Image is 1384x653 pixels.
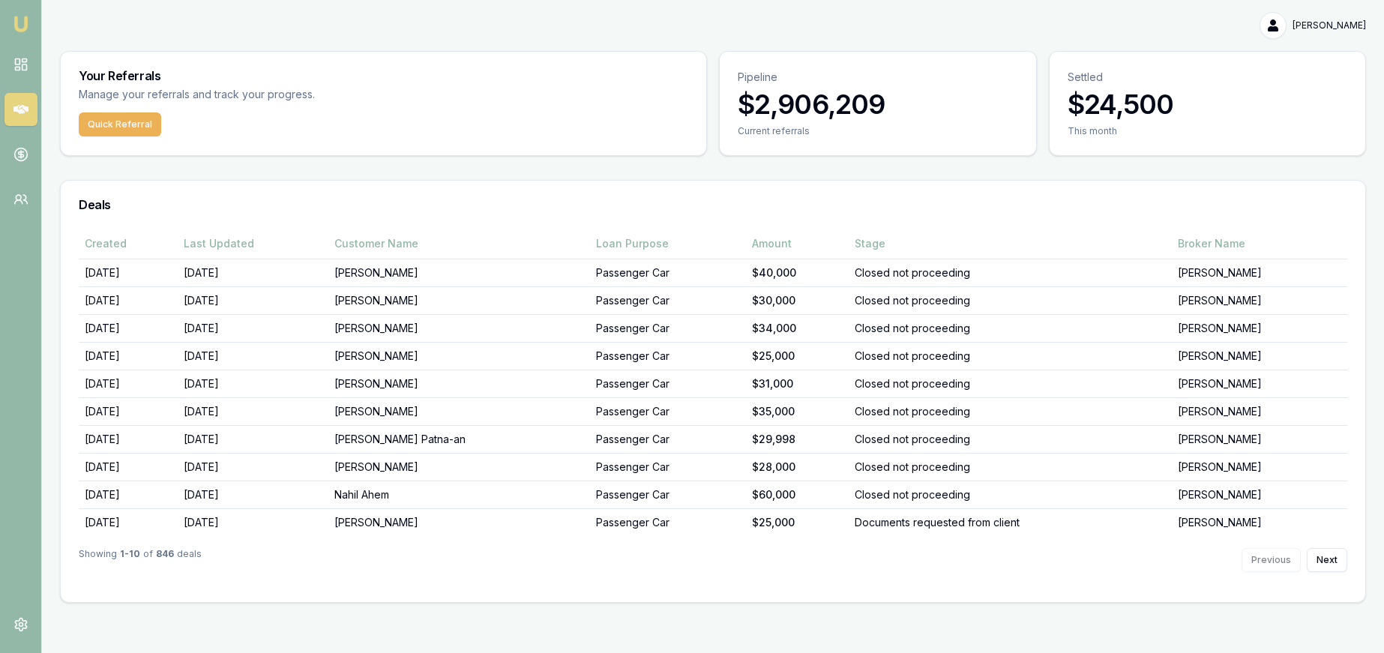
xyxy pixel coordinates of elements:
strong: 846 [156,548,174,572]
div: Loan Purpose [596,236,740,251]
td: [PERSON_NAME] [1172,508,1347,536]
td: Closed not proceeding [849,314,1172,342]
td: [DATE] [79,425,178,453]
div: $29,998 [752,432,843,447]
h3: Your Referrals [79,70,688,82]
button: Next [1307,548,1347,572]
td: Passenger Car [590,342,746,370]
td: Passenger Car [590,259,746,286]
td: [DATE] [178,481,328,508]
div: Last Updated [184,236,322,251]
td: [PERSON_NAME] [1172,453,1347,481]
div: $60,000 [752,487,843,502]
td: Passenger Car [590,370,746,397]
td: [PERSON_NAME] [1172,370,1347,397]
p: Settled [1068,70,1348,85]
td: [PERSON_NAME] [328,286,590,314]
td: [PERSON_NAME] [1172,425,1347,453]
td: Closed not proceeding [849,481,1172,508]
td: [DATE] [178,425,328,453]
div: $40,000 [752,265,843,280]
div: Created [85,236,172,251]
td: [PERSON_NAME] [1172,481,1347,508]
td: [PERSON_NAME] [328,314,590,342]
td: [DATE] [178,453,328,481]
td: [PERSON_NAME] [328,508,590,536]
h3: Deals [79,199,1347,211]
div: Broker Name [1178,236,1341,251]
td: [DATE] [79,286,178,314]
div: $25,000 [752,515,843,530]
td: [PERSON_NAME] [1172,314,1347,342]
td: Nahil Ahem [328,481,590,508]
td: [DATE] [178,370,328,397]
td: [DATE] [79,314,178,342]
td: [DATE] [178,259,328,286]
td: Closed not proceeding [849,425,1172,453]
td: [DATE] [79,453,178,481]
td: [DATE] [79,259,178,286]
td: Passenger Car [590,425,746,453]
td: [DATE] [79,342,178,370]
span: [PERSON_NAME] [1293,19,1366,31]
td: [PERSON_NAME] [1172,342,1347,370]
div: $34,000 [752,321,843,336]
div: Amount [752,236,843,251]
td: [DATE] [178,397,328,425]
td: [DATE] [79,508,178,536]
h3: $24,500 [1068,89,1348,119]
td: [PERSON_NAME] [328,397,590,425]
div: $28,000 [752,460,843,475]
td: Passenger Car [590,286,746,314]
div: $25,000 [752,349,843,364]
td: [PERSON_NAME] [1172,397,1347,425]
p: Pipeline [738,70,1018,85]
td: Closed not proceeding [849,286,1172,314]
td: [PERSON_NAME] [328,259,590,286]
h3: $2,906,209 [738,89,1018,119]
td: [PERSON_NAME] Patna-an [328,425,590,453]
td: Closed not proceeding [849,259,1172,286]
button: Quick Referral [79,112,161,136]
td: Documents requested from client [849,508,1172,536]
td: Passenger Car [590,453,746,481]
td: [PERSON_NAME] [1172,286,1347,314]
td: [PERSON_NAME] [328,370,590,397]
div: $31,000 [752,376,843,391]
td: [DATE] [178,342,328,370]
td: Passenger Car [590,314,746,342]
td: Closed not proceeding [849,342,1172,370]
td: Passenger Car [590,397,746,425]
td: [DATE] [79,481,178,508]
div: $35,000 [752,404,843,419]
td: Passenger Car [590,481,746,508]
strong: 1 - 10 [120,548,140,572]
td: Closed not proceeding [849,397,1172,425]
td: Closed not proceeding [849,370,1172,397]
div: This month [1068,125,1348,137]
img: emu-icon-u.png [12,15,30,33]
td: [PERSON_NAME] [328,453,590,481]
p: Manage your referrals and track your progress. [79,86,463,103]
div: Stage [855,236,1166,251]
td: [DATE] [178,508,328,536]
td: [DATE] [79,370,178,397]
div: Customer Name [334,236,584,251]
td: [DATE] [178,286,328,314]
td: [DATE] [178,314,328,342]
div: Showing of deals [79,548,202,572]
td: Passenger Car [590,508,746,536]
div: $30,000 [752,293,843,308]
div: Current referrals [738,125,1018,137]
td: Closed not proceeding [849,453,1172,481]
td: [PERSON_NAME] [328,342,590,370]
td: [PERSON_NAME] [1172,259,1347,286]
td: [DATE] [79,397,178,425]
